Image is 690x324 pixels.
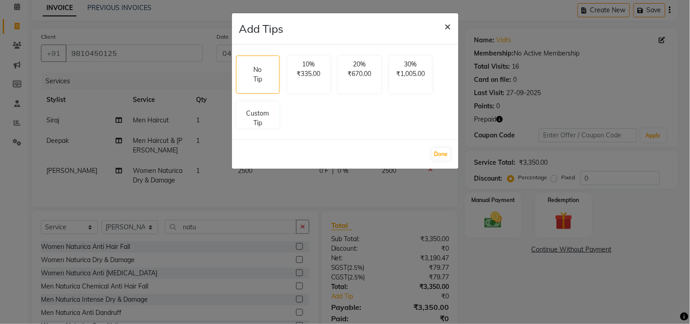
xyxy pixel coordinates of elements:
p: Custom Tip [242,109,274,128]
p: No Tip [251,65,265,84]
button: Close [438,13,458,39]
p: 30% [395,60,427,69]
p: 20% [344,60,376,69]
h4: Add Tips [239,20,284,37]
p: ₹335.00 [293,69,325,79]
p: ₹670.00 [344,69,376,79]
p: ₹1,005.00 [395,69,427,79]
p: 10% [293,60,325,69]
button: Done [432,148,450,161]
span: × [445,19,451,33]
